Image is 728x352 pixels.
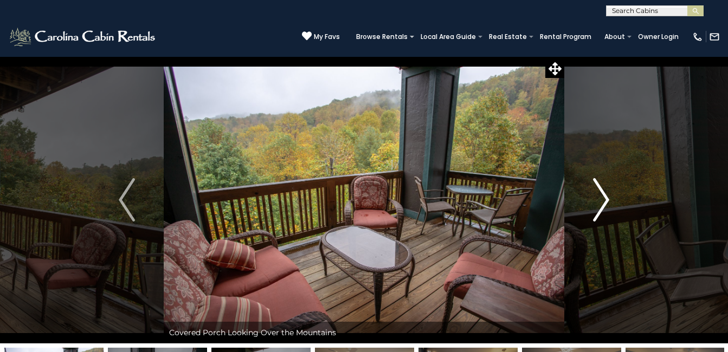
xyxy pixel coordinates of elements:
[314,32,340,42] span: My Favs
[534,29,597,44] a: Rental Program
[302,31,340,42] a: My Favs
[564,56,638,343] button: Next
[351,29,413,44] a: Browse Rentals
[599,29,630,44] a: About
[709,31,720,42] img: mail-regular-white.png
[692,31,703,42] img: phone-regular-white.png
[164,322,564,343] div: Covered Porch Looking Over the Mountains
[8,26,158,48] img: White-1-2.png
[593,178,609,221] img: arrow
[90,56,164,343] button: Previous
[415,29,481,44] a: Local Area Guide
[119,178,135,221] img: arrow
[633,29,684,44] a: Owner Login
[484,29,532,44] a: Real Estate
